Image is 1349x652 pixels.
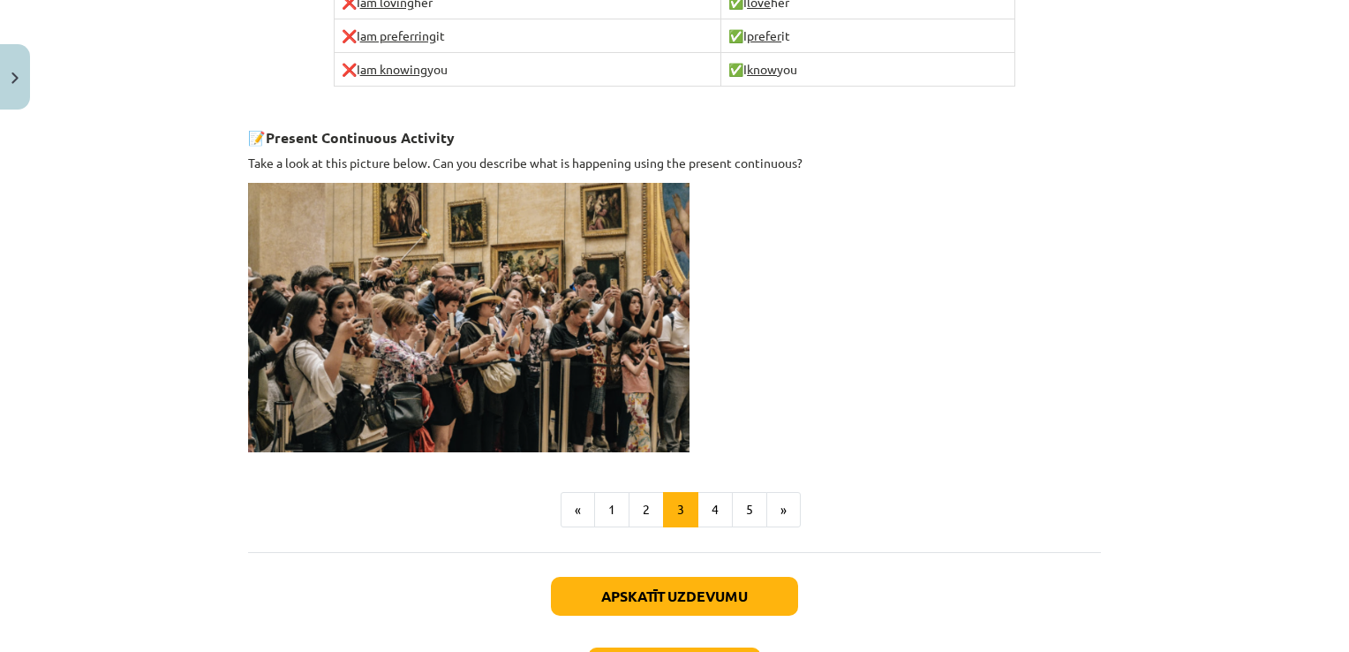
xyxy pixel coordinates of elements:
button: 1 [594,492,629,527]
u: am preferring [360,27,436,43]
span: ❌ [342,61,357,77]
button: 2 [629,492,664,527]
button: » [766,492,801,527]
span: ✅ [728,27,743,43]
td: I you [721,53,1015,87]
button: 3 [663,492,698,527]
span: ❌ [342,27,357,43]
span: ✅ [728,61,743,77]
td: I it [721,19,1015,53]
h3: 📝 [248,116,1101,148]
td: I it [334,19,721,53]
img: icon-close-lesson-0947bae3869378f0d4975bcd49f059093ad1ed9edebbc8119c70593378902aed.svg [11,72,19,84]
button: « [561,492,595,527]
u: prefer [747,27,781,43]
u: know [747,61,777,77]
p: Take a look at this picture below. Can you describe what is happening using the present continuous? [248,154,1101,172]
button: 5 [732,492,767,527]
u: am knowing [360,61,427,77]
strong: Present Continuous Activity [266,128,455,147]
button: Apskatīt uzdevumu [551,577,798,616]
nav: Page navigation example [248,492,1101,527]
td: I you [334,53,721,87]
button: 4 [697,492,733,527]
